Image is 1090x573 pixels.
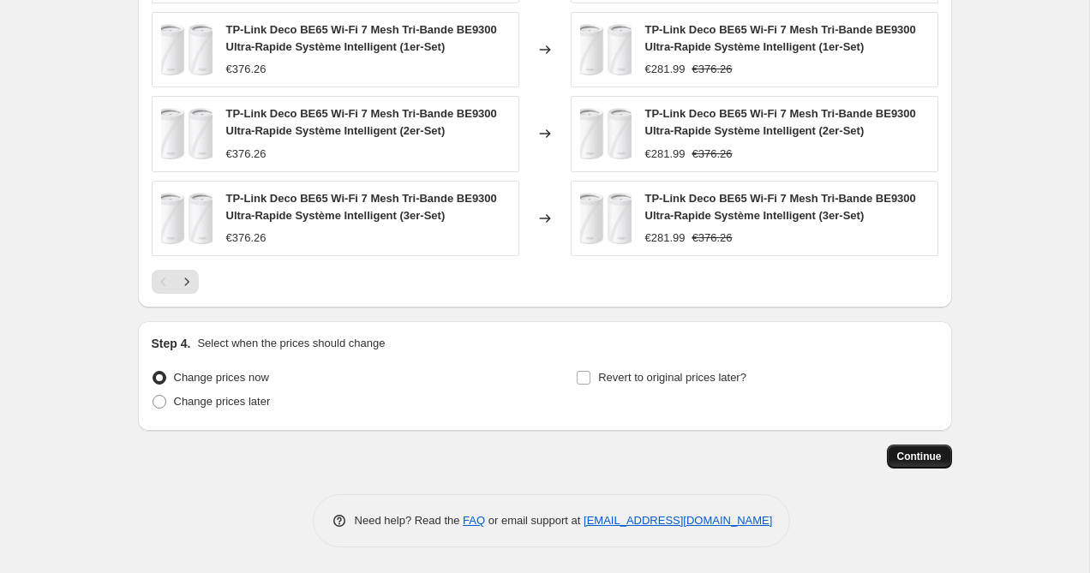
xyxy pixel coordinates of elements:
[580,24,632,75] img: 51WR8Yd-VDL._AC_SL1000_80x.jpg
[161,193,213,244] img: 51WR8Yd-VDL._AC_SL1000_80x.jpg
[161,24,213,75] img: 51WR8Yd-VDL._AC_SL1000_80x.jpg
[580,193,632,244] img: 51WR8Yd-VDL._AC_SL1000_80x.jpg
[161,108,213,159] img: 51WR8Yd-VDL._AC_SL1000_80x.jpg
[692,230,733,247] strike: €376.26
[174,371,269,384] span: Change prices now
[598,371,746,384] span: Revert to original prices later?
[584,514,772,527] a: [EMAIL_ADDRESS][DOMAIN_NAME]
[226,146,267,163] div: €376.26
[692,61,733,78] strike: €376.26
[197,335,385,352] p: Select when the prices should change
[645,107,916,137] span: TP-Link Deco BE65 Wi-Fi 7 Mesh Tri-Bande BE9300 Ultra-Rapide Système Intelligent (2er-Set)
[226,230,267,247] div: €376.26
[645,230,686,247] div: €281.99
[152,270,199,294] nav: Pagination
[226,192,497,222] span: TP-Link Deco BE65 Wi-Fi 7 Mesh Tri-Bande BE9300 Ultra-Rapide Système Intelligent (3er-Set)
[152,335,191,352] h2: Step 4.
[175,270,199,294] button: Next
[692,146,733,163] strike: €376.26
[887,445,952,469] button: Continue
[355,514,464,527] span: Need help? Read the
[645,61,686,78] div: €281.99
[897,450,942,463] span: Continue
[463,514,485,527] a: FAQ
[485,514,584,527] span: or email support at
[226,107,497,137] span: TP-Link Deco BE65 Wi-Fi 7 Mesh Tri-Bande BE9300 Ultra-Rapide Système Intelligent (2er-Set)
[226,61,267,78] div: €376.26
[645,192,916,222] span: TP-Link Deco BE65 Wi-Fi 7 Mesh Tri-Bande BE9300 Ultra-Rapide Système Intelligent (3er-Set)
[226,23,497,53] span: TP-Link Deco BE65 Wi-Fi 7 Mesh Tri-Bande BE9300 Ultra-Rapide Système Intelligent (1er-Set)
[645,23,916,53] span: TP-Link Deco BE65 Wi-Fi 7 Mesh Tri-Bande BE9300 Ultra-Rapide Système Intelligent (1er-Set)
[174,395,271,408] span: Change prices later
[645,146,686,163] div: €281.99
[580,108,632,159] img: 51WR8Yd-VDL._AC_SL1000_80x.jpg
